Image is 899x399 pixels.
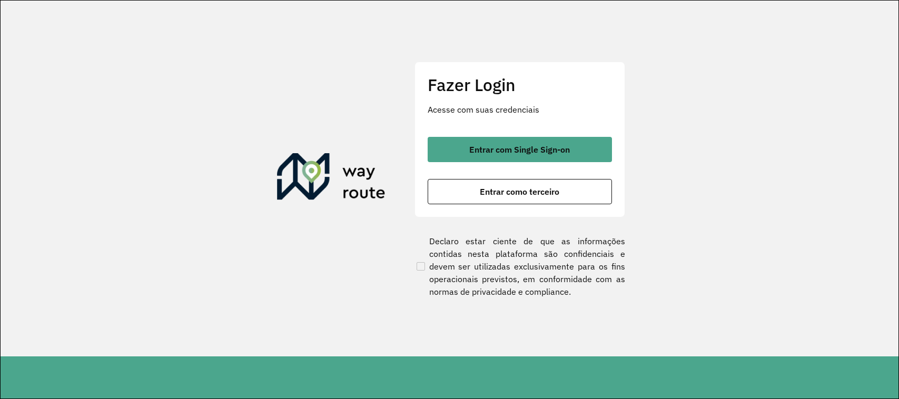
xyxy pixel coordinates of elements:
[428,137,612,162] button: button
[428,103,612,116] p: Acesse com suas credenciais
[414,235,625,298] label: Declaro estar ciente de que as informações contidas nesta plataforma são confidenciais e devem se...
[428,75,612,95] h2: Fazer Login
[277,153,386,204] img: Roteirizador AmbevTech
[469,145,570,154] span: Entrar com Single Sign-on
[428,179,612,204] button: button
[480,187,559,196] span: Entrar como terceiro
